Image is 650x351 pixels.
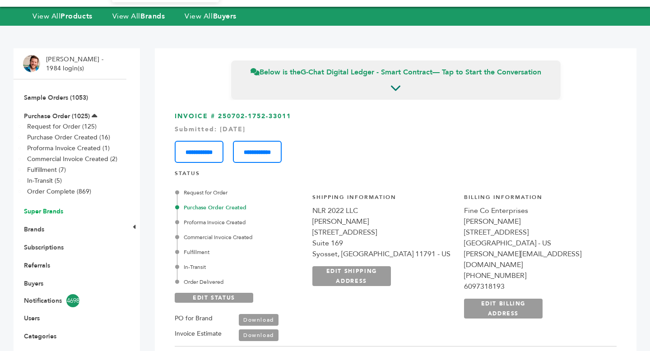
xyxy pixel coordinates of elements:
div: Proforma Invoice Created [177,218,302,226]
label: Invoice Estimate [175,328,222,339]
div: [PHONE_NUMBER] [464,270,607,281]
a: Fulfillment (7) [27,166,66,174]
strong: Products [60,11,92,21]
span: 4698 [66,294,79,307]
a: View AllBuyers [185,11,237,21]
a: Proforma Invoice Created (1) [27,144,110,152]
div: [STREET_ADDRESS] [464,227,607,238]
a: EDIT SHIPPING ADDRESS [312,266,391,286]
a: EDIT STATUS [175,293,253,303]
div: [PERSON_NAME] [312,216,455,227]
strong: Buyers [213,11,237,21]
div: Submitted: [DATE] [175,125,617,134]
div: Commercial Invoice Created [177,233,302,241]
a: Notifications4698 [24,294,116,307]
span: Below is the — Tap to Start the Conversation [251,67,541,77]
a: EDIT BILLING ADDRESS [464,299,543,319]
div: Purchase Order Created [177,203,302,212]
a: Referrals [24,261,50,270]
a: Request for Order (125) [27,122,97,131]
strong: Brands [140,11,165,21]
div: Request for Order [177,189,302,197]
a: Super Brands [24,207,63,216]
div: Suite 169 [312,238,455,249]
div: NLR 2022 LLC [312,205,455,216]
h4: Shipping Information [312,194,455,206]
div: 6097318193 [464,281,607,292]
div: [STREET_ADDRESS] [312,227,455,238]
div: [PERSON_NAME] [464,216,607,227]
label: PO for Brand [175,313,213,324]
a: Purchase Order (1025) [24,112,90,120]
a: View AllProducts [32,11,93,21]
a: Purchase Order Created (16) [27,133,110,142]
div: Fine Co Enterprises [464,205,607,216]
div: In-Transit [177,263,302,271]
a: Download [239,314,279,326]
a: Brands [24,225,44,234]
strong: G-Chat Digital Ledger - Smart Contract [301,67,432,77]
li: [PERSON_NAME] - 1984 login(s) [46,55,106,73]
a: View AllBrands [112,11,165,21]
a: Buyers [24,279,43,288]
div: Order Delivered [177,278,302,286]
a: Categories [24,332,56,341]
div: Syosset, [GEOGRAPHIC_DATA] 11791 - US [312,249,455,259]
a: Order Complete (869) [27,187,91,196]
h4: Billing Information [464,194,607,206]
a: Sample Orders (1053) [24,93,88,102]
h3: INVOICE # 250702-1752-33011 [175,112,617,163]
a: Commercial Invoice Created (2) [27,155,117,163]
h4: STATUS [175,170,617,182]
a: Subscriptions [24,243,64,252]
div: Fulfillment [177,248,302,256]
a: Download [239,329,279,341]
div: [PERSON_NAME][EMAIL_ADDRESS][DOMAIN_NAME] [464,249,607,270]
a: In-Transit (5) [27,176,62,185]
div: [GEOGRAPHIC_DATA] - US [464,238,607,249]
a: Users [24,314,40,323]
